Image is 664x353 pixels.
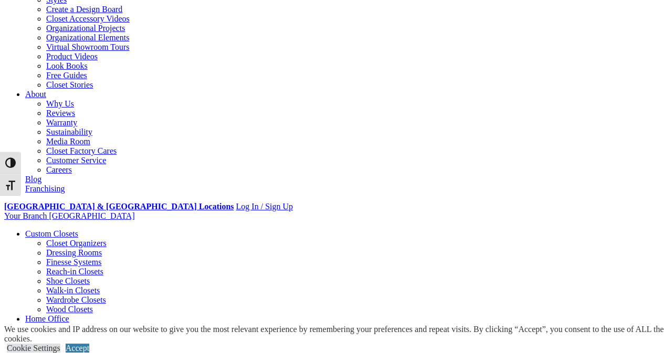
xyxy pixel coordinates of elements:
a: Look Books [46,61,88,70]
a: Accept [66,344,89,352]
a: Garage [25,324,49,333]
a: Home Office [25,314,69,323]
a: Organizational Elements [46,33,129,42]
a: Reach-in Closets [46,267,103,276]
a: Free Guides [46,71,87,80]
a: Why Us [46,99,74,108]
a: Cookie Settings [7,344,60,352]
a: Shoe Closets [46,276,90,285]
a: Customer Service [46,156,106,165]
a: Wood Closets [46,305,93,314]
a: Create a Design Board [46,5,122,14]
a: Closet Organizers [46,239,107,248]
a: Organizational Projects [46,24,125,33]
a: Closet Accessory Videos [46,14,130,23]
a: Careers [46,165,72,174]
a: [GEOGRAPHIC_DATA] & [GEOGRAPHIC_DATA] Locations [4,202,234,211]
a: Virtual Showroom Tours [46,42,130,51]
a: Finesse Systems [46,258,101,266]
a: Reviews [46,109,75,117]
a: Custom Closets [25,229,78,238]
a: Log In / Sign Up [236,202,292,211]
div: We use cookies and IP address on our website to give you the most relevant experience by remember... [4,325,664,344]
a: Franchising [25,184,65,193]
span: [GEOGRAPHIC_DATA] [49,211,134,220]
a: Product Videos [46,52,98,61]
a: Blog [25,175,41,184]
a: About [25,90,46,99]
a: Warranty [46,118,77,127]
a: Your Branch [GEOGRAPHIC_DATA] [4,211,135,220]
a: Sustainability [46,127,92,136]
span: Your Branch [4,211,47,220]
a: Wardrobe Closets [46,295,106,304]
a: Closet Factory Cares [46,146,117,155]
a: Closet Stories [46,80,93,89]
a: Dressing Rooms [46,248,102,257]
a: Media Room [46,137,90,146]
a: Walk-in Closets [46,286,100,295]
